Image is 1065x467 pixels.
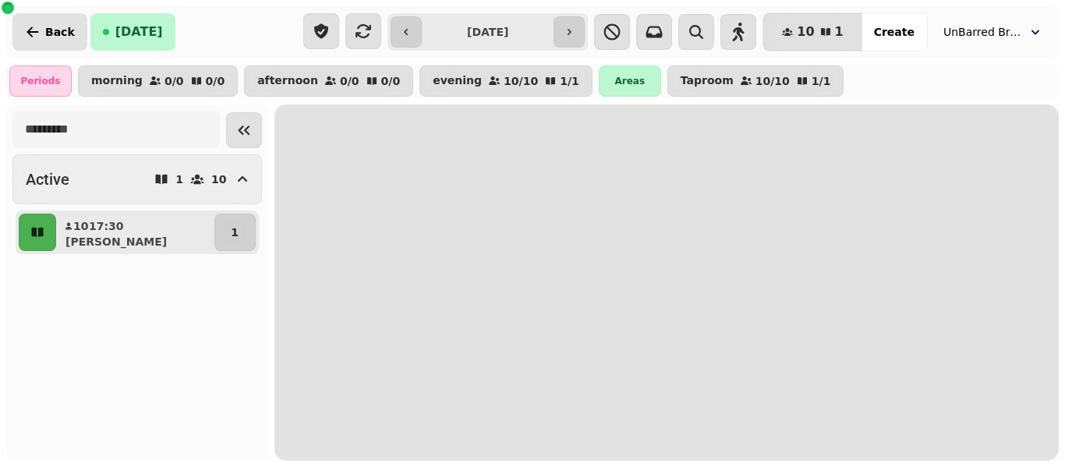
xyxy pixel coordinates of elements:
p: 10 [73,218,83,234]
p: 0 / 0 [340,76,359,87]
p: 10 / 10 [504,76,538,87]
button: Collapse sidebar [226,112,262,148]
p: 0 / 0 [206,76,225,87]
p: 10 [211,174,226,185]
p: Taproom [681,75,734,87]
button: Create [862,13,927,51]
p: afternoon [257,75,318,87]
p: 1 [231,225,239,240]
span: 1 [835,26,844,38]
p: 0 / 0 [381,76,401,87]
p: 10 / 10 [755,76,790,87]
span: Create [874,27,915,37]
button: Back [12,13,87,51]
span: 10 [797,26,814,38]
div: Periods [9,65,72,97]
p: 1 [175,174,183,185]
p: 17:30 [89,218,124,234]
p: 0 / 0 [165,76,184,87]
p: evening [433,75,482,87]
span: Back [45,27,75,37]
button: afternoon0/00/0 [244,65,413,97]
span: [DATE] [115,26,163,38]
button: [DATE] [90,13,175,51]
p: [PERSON_NAME] [65,234,167,249]
button: UnBarred Brewery [934,18,1053,46]
h2: Active [26,168,69,190]
p: 1 / 1 [812,76,831,87]
button: Taproom10/101/1 [667,65,844,97]
span: UnBarred Brewery [943,24,1021,40]
p: morning [91,75,143,87]
button: 1017:30[PERSON_NAME] [59,214,211,251]
button: Active110 [12,154,262,204]
p: 1 / 1 [560,76,579,87]
button: evening10/101/1 [419,65,593,97]
button: 1 [214,214,256,251]
div: Areas [599,65,661,97]
button: morning0/00/0 [78,65,238,97]
button: 101 [763,13,862,51]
